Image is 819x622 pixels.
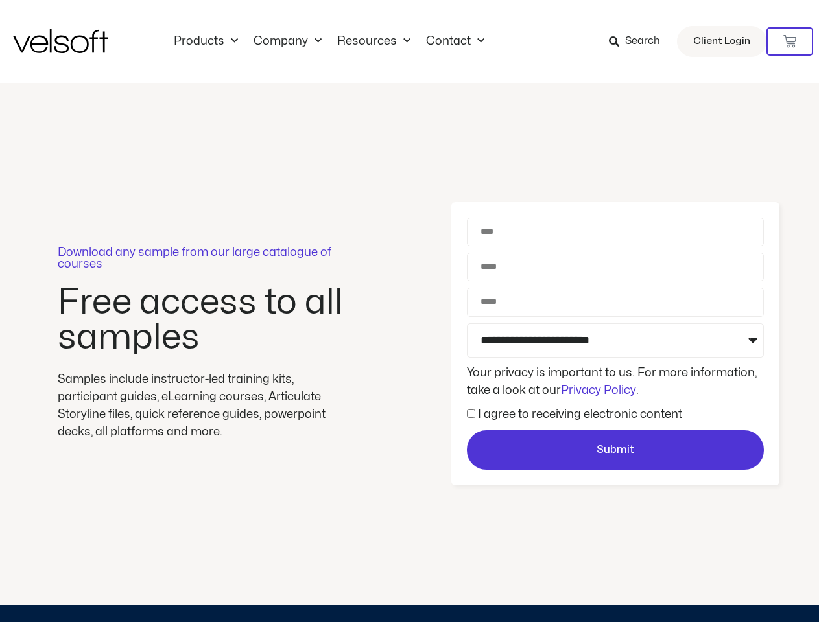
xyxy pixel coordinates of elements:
[677,26,766,57] a: Client Login
[609,30,669,52] a: Search
[246,34,329,49] a: CompanyMenu Toggle
[13,29,108,53] img: Velsoft Training Materials
[166,34,492,49] nav: Menu
[418,34,492,49] a: ContactMenu Toggle
[693,33,750,50] span: Client Login
[464,364,767,399] div: Your privacy is important to us. For more information, take a look at our .
[467,430,764,470] button: Submit
[166,34,246,49] a: ProductsMenu Toggle
[597,442,634,459] span: Submit
[58,247,350,270] p: Download any sample from our large catalogue of courses
[478,409,682,420] label: I agree to receiving electronic content
[58,371,350,441] div: Samples include instructor-led training kits, participant guides, eLearning courses, Articulate S...
[58,285,350,355] h2: Free access to all samples
[561,385,636,396] a: Privacy Policy
[329,34,418,49] a: ResourcesMenu Toggle
[625,33,660,50] span: Search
